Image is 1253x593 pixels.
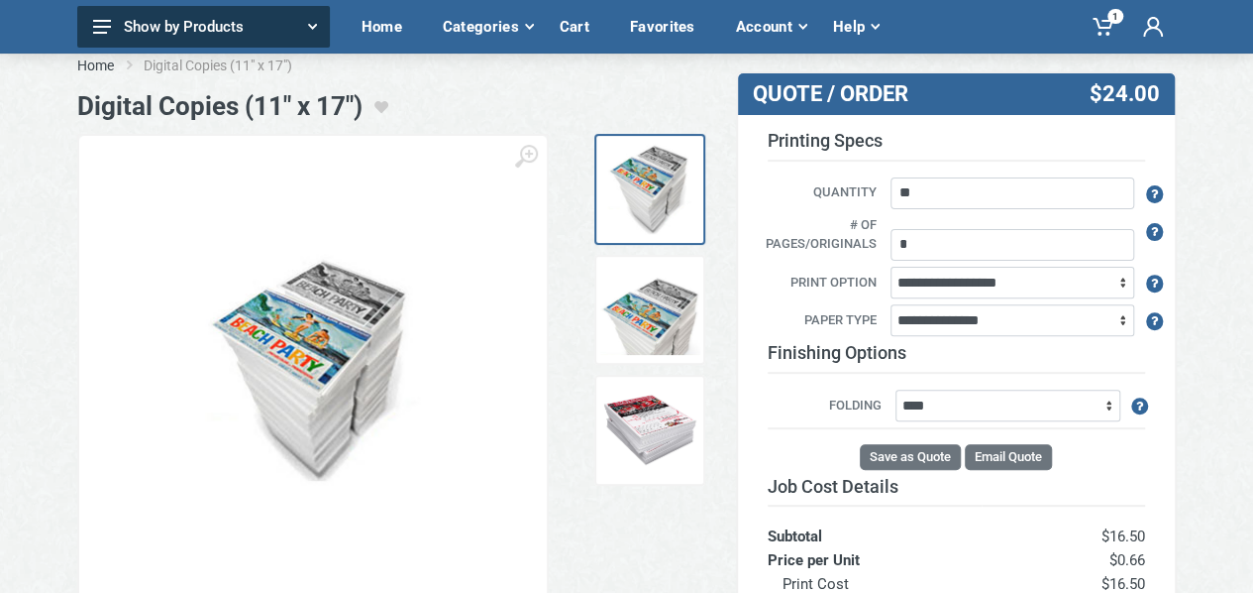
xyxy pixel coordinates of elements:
[753,273,888,295] label: Print Option
[768,506,982,548] th: Subtotal
[546,6,616,48] div: Cart
[753,81,1014,107] h3: QUOTE / ORDER
[594,134,705,245] a: Copies
[1089,81,1159,107] span: $24.00
[1107,9,1123,24] span: 1
[819,6,891,48] div: Help
[753,215,888,256] label: # of pages/originals
[616,6,722,48] div: Favorites
[768,130,1145,162] h3: Printing Specs
[768,476,1145,498] h3: Job Cost Details
[768,342,1145,374] h3: Finishing Options
[77,56,114,75] a: Home
[594,255,705,366] a: Tabloid
[429,6,546,48] div: Categories
[768,396,892,417] label: Folding
[768,548,982,572] th: Price per Unit
[600,140,699,239] img: Copies
[1101,575,1145,593] span: $16.50
[1101,528,1145,545] span: $16.50
[753,182,888,204] label: Quantity
[77,6,330,48] button: Show by Products
[1109,551,1145,569] span: $0.66
[594,375,705,486] a: Flyers
[753,310,888,332] label: Paper Type
[144,56,322,75] li: Digital Copies (11" x 17")
[189,246,437,494] img: Copies
[77,56,1177,75] nav: breadcrumb
[965,444,1052,470] button: Email Quote
[600,381,699,480] img: Flyers
[600,261,699,360] img: Tabloid
[860,444,961,470] button: Save as Quote
[722,6,819,48] div: Account
[348,6,429,48] div: Home
[77,91,363,122] h1: Digital Copies (11" x 17")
